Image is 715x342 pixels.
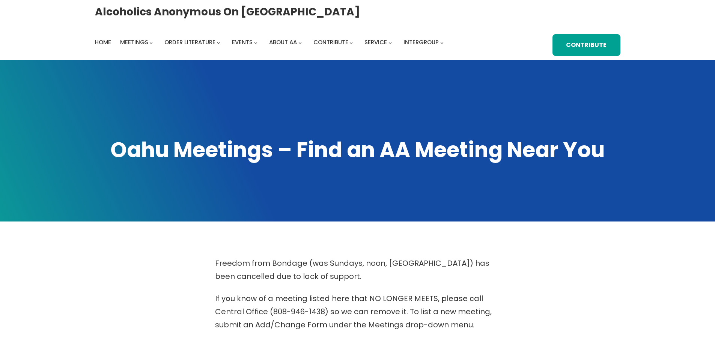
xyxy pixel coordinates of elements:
[364,37,387,48] a: Service
[217,41,220,44] button: Order Literature submenu
[95,3,360,21] a: Alcoholics Anonymous on [GEOGRAPHIC_DATA]
[364,38,387,46] span: Service
[120,37,148,48] a: Meetings
[313,38,348,46] span: Contribute
[95,38,111,46] span: Home
[313,37,348,48] a: Contribute
[269,37,297,48] a: About AA
[254,41,257,44] button: Events submenu
[120,38,148,46] span: Meetings
[552,34,620,56] a: Contribute
[95,37,446,48] nav: Intergroup
[95,37,111,48] a: Home
[95,136,620,164] h1: Oahu Meetings – Find an AA Meeting Near You
[232,37,253,48] a: Events
[388,41,392,44] button: Service submenu
[164,38,215,46] span: Order Literature
[403,37,439,48] a: Intergroup
[215,292,500,331] p: If you know of a meeting listed here that NO LONGER MEETS, please call Central Office (808-946-14...
[440,41,444,44] button: Intergroup submenu
[349,41,353,44] button: Contribute submenu
[149,41,153,44] button: Meetings submenu
[298,41,302,44] button: About AA submenu
[215,257,500,283] p: Freedom from Bondage (was Sundays, noon, [GEOGRAPHIC_DATA]) has been cancelled due to lack of sup...
[403,38,439,46] span: Intergroup
[269,38,297,46] span: About AA
[232,38,253,46] span: Events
